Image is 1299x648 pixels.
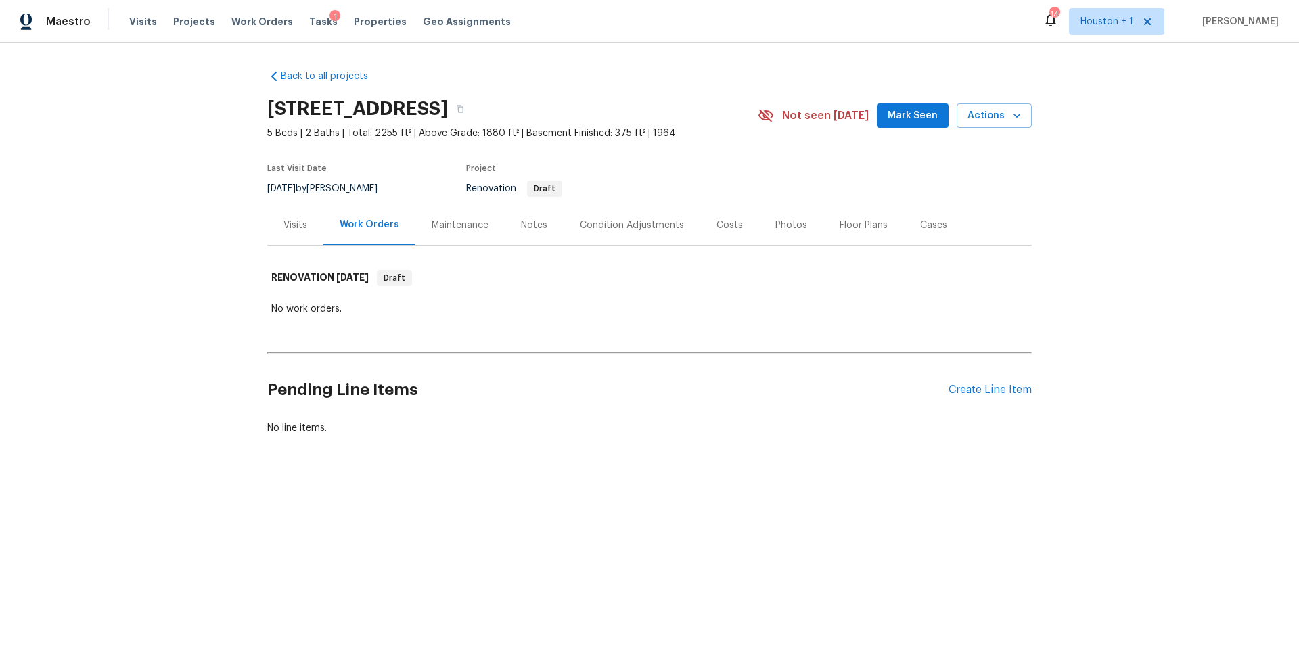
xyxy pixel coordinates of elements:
span: [DATE] [267,184,296,193]
div: RENOVATION [DATE]Draft [267,256,1032,300]
div: by [PERSON_NAME] [267,181,394,197]
div: Photos [775,218,807,232]
span: Properties [354,15,407,28]
a: Back to all projects [267,70,397,83]
button: Actions [957,103,1032,129]
div: Floor Plans [840,218,888,232]
div: Cases [920,218,947,232]
span: Draft [528,185,561,193]
span: Projects [173,15,215,28]
span: Last Visit Date [267,164,327,172]
span: Maestro [46,15,91,28]
button: Copy Address [448,97,472,121]
div: Condition Adjustments [580,218,684,232]
span: Work Orders [231,15,293,28]
div: No line items. [267,421,1032,435]
button: Mark Seen [877,103,949,129]
span: [PERSON_NAME] [1197,15,1279,28]
h6: RENOVATION [271,270,369,286]
span: Draft [378,271,411,285]
h2: Pending Line Items [267,358,949,421]
div: Maintenance [432,218,488,232]
span: Actions [967,108,1021,124]
h2: [STREET_ADDRESS] [267,102,448,116]
span: Mark Seen [888,108,938,124]
div: 1 [329,10,340,24]
span: Visits [129,15,157,28]
span: 5 Beds | 2 Baths | Total: 2255 ft² | Above Grade: 1880 ft² | Basement Finished: 375 ft² | 1964 [267,126,758,140]
span: Not seen [DATE] [782,109,869,122]
span: Renovation [466,184,562,193]
span: Geo Assignments [423,15,511,28]
div: Visits [283,218,307,232]
div: Costs [716,218,743,232]
div: Work Orders [340,218,399,231]
div: 14 [1049,8,1059,22]
span: Tasks [309,17,338,26]
div: Create Line Item [949,384,1032,396]
span: Project [466,164,496,172]
div: Notes [521,218,547,232]
span: [DATE] [336,273,369,282]
span: Houston + 1 [1080,15,1133,28]
div: No work orders. [271,302,1028,316]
